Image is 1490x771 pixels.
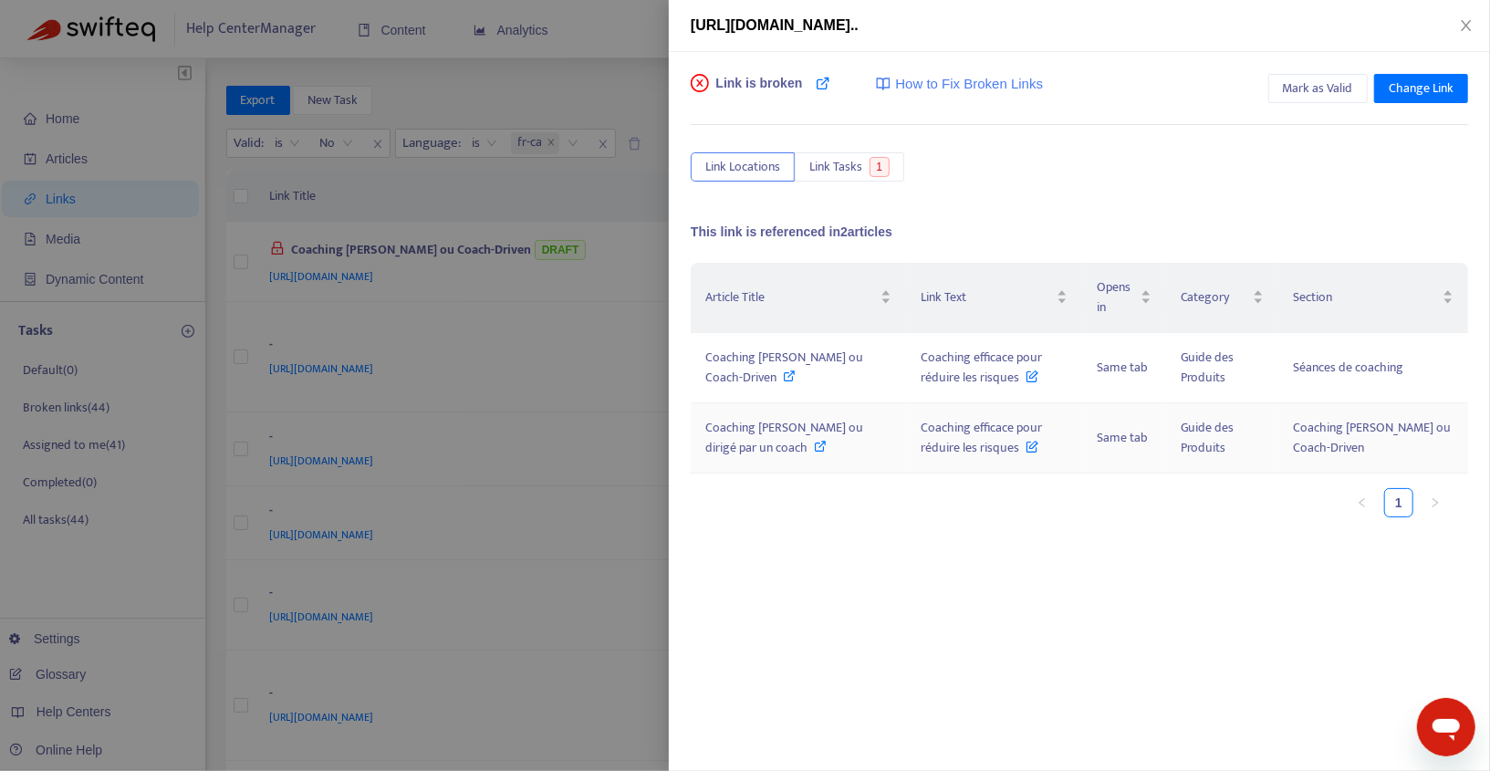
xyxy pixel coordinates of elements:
span: Section [1293,287,1439,307]
span: right [1430,497,1441,508]
span: left [1357,497,1368,508]
img: image-link [876,77,891,91]
iframe: Button to launch messaging window [1417,698,1475,756]
span: Change Link [1389,78,1454,99]
span: Guide des Produits [1181,417,1235,458]
span: Coaching [PERSON_NAME] ou Coach-Driven [705,347,863,388]
span: Link Tasks [809,157,862,177]
span: This link is referenced in 2 articles [691,224,892,239]
a: How to Fix Broken Links [876,74,1043,95]
span: Coaching [PERSON_NAME] ou Coach-Driven [1293,417,1451,458]
span: Opens in [1097,277,1137,318]
span: [URL][DOMAIN_NAME].. [691,17,859,33]
span: Link is broken [716,74,803,110]
span: Coaching [PERSON_NAME] ou dirigé par un coach [705,417,863,458]
span: Mark as Valid [1283,78,1353,99]
span: Link Locations [705,157,780,177]
span: Guide des Produits [1181,347,1235,388]
th: Link Text [906,263,1082,333]
span: How to Fix Broken Links [895,74,1043,95]
th: Category [1166,263,1278,333]
span: Séances de coaching [1293,357,1403,378]
button: left [1348,488,1377,517]
span: Same tab [1097,357,1148,378]
th: Section [1278,263,1468,333]
button: Link Tasks1 [795,152,904,182]
span: close [1459,18,1474,33]
button: Link Locations [691,152,795,182]
th: Article Title [691,263,906,333]
span: Article Title [705,287,877,307]
button: Mark as Valid [1268,74,1368,103]
span: Coaching efficace pour réduire les risques [921,347,1042,388]
span: Link Text [921,287,1053,307]
span: Same tab [1097,427,1148,448]
li: Next Page [1421,488,1450,517]
span: close-circle [691,74,709,92]
span: Coaching efficace pour réduire les risques [921,417,1042,458]
li: 1 [1384,488,1413,517]
button: Change Link [1374,74,1468,103]
th: Opens in [1082,263,1166,333]
span: Category [1181,287,1249,307]
a: 1 [1385,489,1412,516]
button: right [1421,488,1450,517]
li: Previous Page [1348,488,1377,517]
button: Close [1454,17,1479,35]
span: 1 [870,157,891,177]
